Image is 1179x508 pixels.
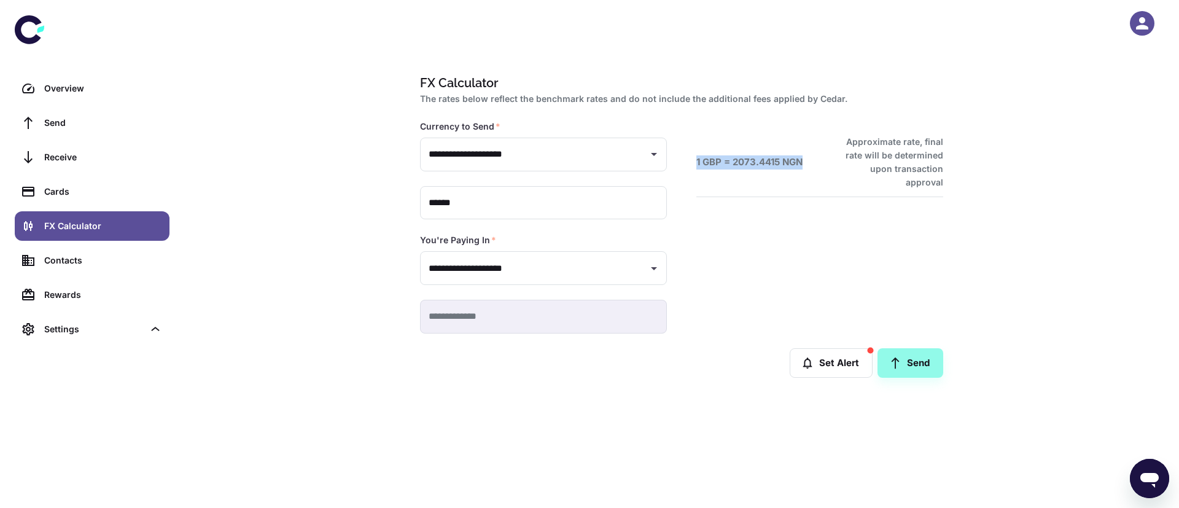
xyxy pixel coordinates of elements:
[44,288,162,302] div: Rewards
[696,155,803,170] h6: 1 GBP = 2073.4415 NGN
[44,82,162,95] div: Overview
[420,234,496,246] label: You're Paying In
[15,280,169,310] a: Rewards
[44,219,162,233] div: FX Calculator
[44,116,162,130] div: Send
[645,260,663,277] button: Open
[645,146,663,163] button: Open
[15,108,169,138] a: Send
[44,322,144,336] div: Settings
[1130,459,1169,498] iframe: Button to launch messaging window
[832,135,943,189] h6: Approximate rate, final rate will be determined upon transaction approval
[420,120,500,133] label: Currency to Send
[15,143,169,172] a: Receive
[15,211,169,241] a: FX Calculator
[15,315,169,344] div: Settings
[877,348,943,378] a: Send
[15,74,169,103] a: Overview
[15,177,169,206] a: Cards
[44,254,162,267] div: Contacts
[790,348,873,378] button: Set Alert
[44,185,162,198] div: Cards
[15,246,169,275] a: Contacts
[420,74,938,92] h1: FX Calculator
[44,150,162,164] div: Receive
